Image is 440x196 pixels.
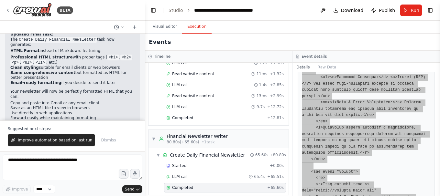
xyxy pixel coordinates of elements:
span: + 1.30s [270,60,284,66]
code: <p> [10,60,20,66]
span: Publish [379,7,395,14]
strong: Same comprehensive content [10,70,75,75]
span: Read website content [172,93,214,98]
code: <ul> [21,60,33,66]
span: 80.80s (+65.60s) [167,139,199,145]
strong: HTML Format [10,48,39,53]
button: Download [331,5,366,16]
span: + 12.81s [267,115,284,120]
span: + 65.60s [267,185,284,190]
code: <h1> [107,55,119,60]
li: suitable for email clients or web browsers [10,65,135,70]
code: <h2> [120,55,132,60]
code: Create Daily Financial Newsletter [17,37,97,43]
strong: Updated Final Task: [10,32,54,36]
p: The task now generates: [10,37,135,47]
li: but formatted as HTML for better presentation [10,70,135,80]
span: LLM call [172,82,188,88]
span: ▼ [152,136,156,141]
li: if you decide to send it later [10,80,135,86]
span: Send [125,187,135,192]
span: • 1 task [202,139,215,145]
strong: Professional HTML structure [10,55,73,59]
button: Run [400,5,422,16]
span: + 1.32s [270,71,284,77]
span: Run [411,7,419,14]
strong: Email-ready formatting [10,80,61,85]
div: Financial Newsletter Writer [167,133,228,139]
span: Dismiss [101,138,116,143]
code: <li> [34,60,46,66]
span: + 2.85s [270,82,284,88]
button: Visual Editor [148,20,182,34]
img: Logo [13,3,52,17]
span: Completed [172,185,193,190]
span: + 80.80s [269,152,286,158]
div: BETA [57,6,73,14]
p: Your newsletter will now be perfectly formatted HTML that you can: [10,89,135,99]
h3: Timeline [154,54,170,59]
span: 13ms [257,93,267,98]
span: + 0.00s [270,163,284,168]
li: Forward easily while maintaining formatting [10,116,135,121]
span: Read website content [172,71,214,77]
button: Upload files [119,169,128,179]
nav: breadcrumb [169,7,267,14]
span: Completed [172,115,193,120]
span: 65.60s [255,152,269,158]
span: 65.4s [254,174,265,179]
span: LLM call [172,104,188,109]
p: instead of Markdown, featuring: [10,48,135,54]
span: + 12.72s [267,104,284,109]
span: + 2.99s [270,93,284,98]
h2: Events [149,37,171,46]
button: Details [292,63,314,72]
button: Improve [3,185,31,193]
button: Publish [368,5,398,16]
li: with proper tags ( , , , , , etc.) [10,55,135,65]
h3: Event details [302,54,327,59]
p: Suggested next steps: [8,126,137,131]
span: Started [172,163,186,168]
button: Execution [182,20,212,34]
button: Send [122,185,142,193]
span: Improve automation based on last run [18,138,92,143]
span: 1.4s [259,82,267,88]
span: 1.2s [259,60,267,66]
button: Improve automation based on last run [8,134,95,146]
button: Raw Data [314,63,340,72]
button: Start a new chat [129,23,140,31]
button: Hide left sidebar [149,6,158,15]
span: 11ms [257,71,267,77]
span: 9.7s [257,104,265,109]
button: Dismiss [98,134,119,146]
button: Click to speak your automation idea [130,169,140,179]
span: LLM call [172,174,188,179]
li: Use directly in web applications [10,111,135,116]
div: Create Daily Financial Newsletter [170,152,245,158]
a: Studio [169,8,183,13]
span: LLM call [172,60,188,66]
span: Download [341,7,364,14]
button: Show right sidebar [426,6,435,15]
span: Improve [12,187,28,192]
span: ▼ [156,152,160,158]
li: Copy and paste into Gmail or any email client [10,101,135,106]
li: Save as an HTML file to view in browsers [10,106,135,111]
button: Switch to previous chat [111,23,127,31]
strong: Clean styling [10,65,39,70]
span: + 65.51s [267,174,284,179]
